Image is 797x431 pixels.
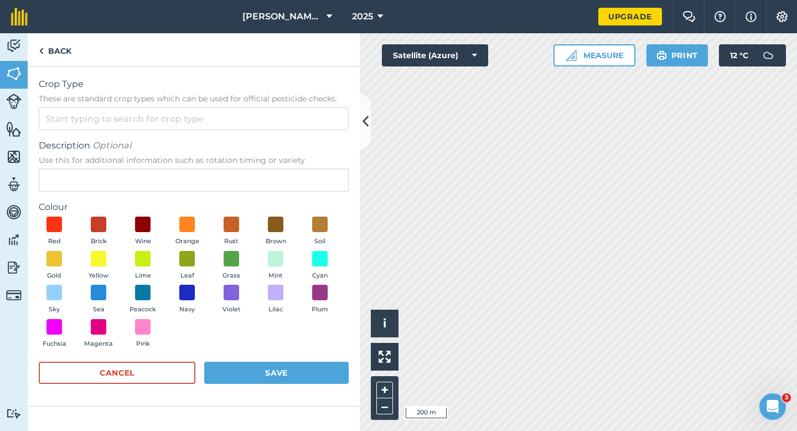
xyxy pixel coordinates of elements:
[757,44,779,66] img: svg+xml;base64,PD94bWwgdmVyc2lvbj0iMS4wIiBlbmNvZGluZz0idXRmLTgiPz4KPCEtLSBHZW5lcmF0b3I6IEFkb2JlIE...
[204,362,349,384] button: Save
[6,259,22,276] img: svg+xml;base64,PD94bWwgdmVyc2lvbj0iMS4wIiBlbmNvZGluZz0idXRmLTgiPz4KPCEtLSBHZW5lcmF0b3I6IEFkb2JlIE...
[28,33,82,66] a: Back
[6,288,22,303] img: svg+xml;base64,PD94bWwgdmVyc2lvbj0iMS4wIiBlbmNvZGluZz0idXRmLTgiPz4KPCEtLSBHZW5lcmF0b3I6IEFkb2JlIE...
[224,237,239,247] span: Rust
[260,285,291,315] button: Lilac
[127,319,158,349] button: Pink
[759,393,786,420] iframe: Intercom live chat
[242,10,322,23] span: [PERSON_NAME] & Sons Farming LTD
[216,251,247,281] button: Grass
[6,94,22,109] img: svg+xml;base64,PD94bWwgdmVyc2lvbj0iMS4wIiBlbmNvZGluZz0idXRmLTgiPz4KPCEtLSBHZW5lcmF0b3I6IEFkb2JlIE...
[172,285,203,315] button: Navy
[775,11,789,22] img: A cog icon
[84,339,113,349] span: Magenta
[682,11,696,22] img: Two speech bubbles overlapping with the left bubble in the forefront
[127,285,158,315] button: Peacock
[83,285,114,315] button: Sea
[39,44,44,58] img: svg+xml;base64,PHN2ZyB4bWxucz0iaHR0cDovL3d3dy53My5vcmcvMjAwMC9zdmciIHdpZHRoPSI5IiBoZWlnaHQ9IjI0Ii...
[135,237,151,247] span: Wine
[312,271,328,281] span: Cyan
[376,398,393,414] button: –
[39,107,349,130] input: Start typing to search for crop type
[48,237,61,247] span: Red
[39,93,349,104] span: These are standard crop types which can be used for official pesticide checks.
[43,339,66,349] span: Fuchsia
[92,140,131,151] em: Optional
[130,305,156,315] span: Peacock
[782,393,791,402] span: 3
[135,271,151,281] span: Lime
[39,251,70,281] button: Gold
[39,139,349,152] span: Description
[93,305,105,315] span: Sea
[304,217,335,247] button: Soil
[6,38,22,54] img: svg+xml;base64,PD94bWwgdmVyc2lvbj0iMS4wIiBlbmNvZGluZz0idXRmLTgiPz4KPCEtLSBHZW5lcmF0b3I6IEFkb2JlIE...
[713,11,727,22] img: A question mark icon
[39,362,195,384] button: Cancel
[172,251,203,281] button: Leaf
[304,285,335,315] button: Plum
[646,44,708,66] button: Print
[39,285,70,315] button: Sky
[89,271,108,281] span: Yellow
[719,44,786,66] button: 12 °C
[6,65,22,82] img: svg+xml;base64,PHN2ZyB4bWxucz0iaHR0cDovL3d3dy53My5vcmcvMjAwMC9zdmciIHdpZHRoPSI1NiIgaGVpZ2h0PSI2MC...
[746,10,757,23] img: svg+xml;base64,PHN2ZyB4bWxucz0iaHR0cDovL3d3dy53My5vcmcvMjAwMC9zdmciIHdpZHRoPSIxNyIgaGVpZ2h0PSIxNy...
[6,408,22,419] img: svg+xml;base64,PD94bWwgdmVyc2lvbj0iMS4wIiBlbmNvZGluZz0idXRmLTgiPz4KPCEtLSBHZW5lcmF0b3I6IEFkb2JlIE...
[6,204,22,220] img: svg+xml;base64,PD94bWwgdmVyc2lvbj0iMS4wIiBlbmNvZGluZz0idXRmLTgiPz4KPCEtLSBHZW5lcmF0b3I6IEFkb2JlIE...
[730,44,748,66] span: 12 ° C
[136,339,150,349] span: Pink
[39,201,349,214] label: Colour
[656,49,667,62] img: svg+xml;base64,PHN2ZyB4bWxucz0iaHR0cDovL3d3dy53My5vcmcvMjAwMC9zdmciIHdpZHRoPSIxOSIgaGVpZ2h0PSIyNC...
[553,44,635,66] button: Measure
[266,237,286,247] span: Brown
[6,176,22,193] img: svg+xml;base64,PD94bWwgdmVyc2lvbj0iMS4wIiBlbmNvZGluZz0idXRmLTgiPz4KPCEtLSBHZW5lcmF0b3I6IEFkb2JlIE...
[371,310,398,337] button: i
[6,232,22,248] img: svg+xml;base64,PD94bWwgdmVyc2lvbj0iMS4wIiBlbmNvZGluZz0idXRmLTgiPz4KPCEtLSBHZW5lcmF0b3I6IEFkb2JlIE...
[216,217,247,247] button: Rust
[83,251,114,281] button: Yellow
[314,237,325,247] span: Soil
[175,237,199,247] span: Orange
[83,319,114,349] button: Magenta
[127,217,158,247] button: Wine
[222,305,241,315] span: Violet
[268,305,283,315] span: Lilac
[180,271,194,281] span: Leaf
[49,305,60,315] span: Sky
[83,217,114,247] button: Brick
[47,271,61,281] span: Gold
[260,251,291,281] button: Mint
[376,382,393,398] button: +
[11,8,28,25] img: fieldmargin Logo
[222,271,240,281] span: Grass
[379,351,391,363] img: Four arrows, one pointing top left, one top right, one bottom right and the last bottom left
[6,121,22,137] img: svg+xml;base64,PHN2ZyB4bWxucz0iaHR0cDovL3d3dy53My5vcmcvMjAwMC9zdmciIHdpZHRoPSI1NiIgaGVpZ2h0PSI2MC...
[268,271,283,281] span: Mint
[312,305,328,315] span: Plum
[127,251,158,281] button: Lime
[39,217,70,247] button: Red
[6,148,22,165] img: svg+xml;base64,PHN2ZyB4bWxucz0iaHR0cDovL3d3dy53My5vcmcvMjAwMC9zdmciIHdpZHRoPSI1NiIgaGVpZ2h0PSI2MC...
[91,237,107,247] span: Brick
[216,285,247,315] button: Violet
[179,305,195,315] span: Navy
[566,50,577,61] img: Ruler icon
[172,217,203,247] button: Orange
[260,217,291,247] button: Brown
[39,319,70,349] button: Fuchsia
[383,316,386,330] span: i
[352,10,373,23] span: 2025
[39,155,349,166] span: Use this for additional information such as rotation timing or variety
[304,251,335,281] button: Cyan
[598,8,662,25] a: Upgrade
[39,78,349,91] span: Crop Type
[382,44,488,66] button: Satellite (Azure)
